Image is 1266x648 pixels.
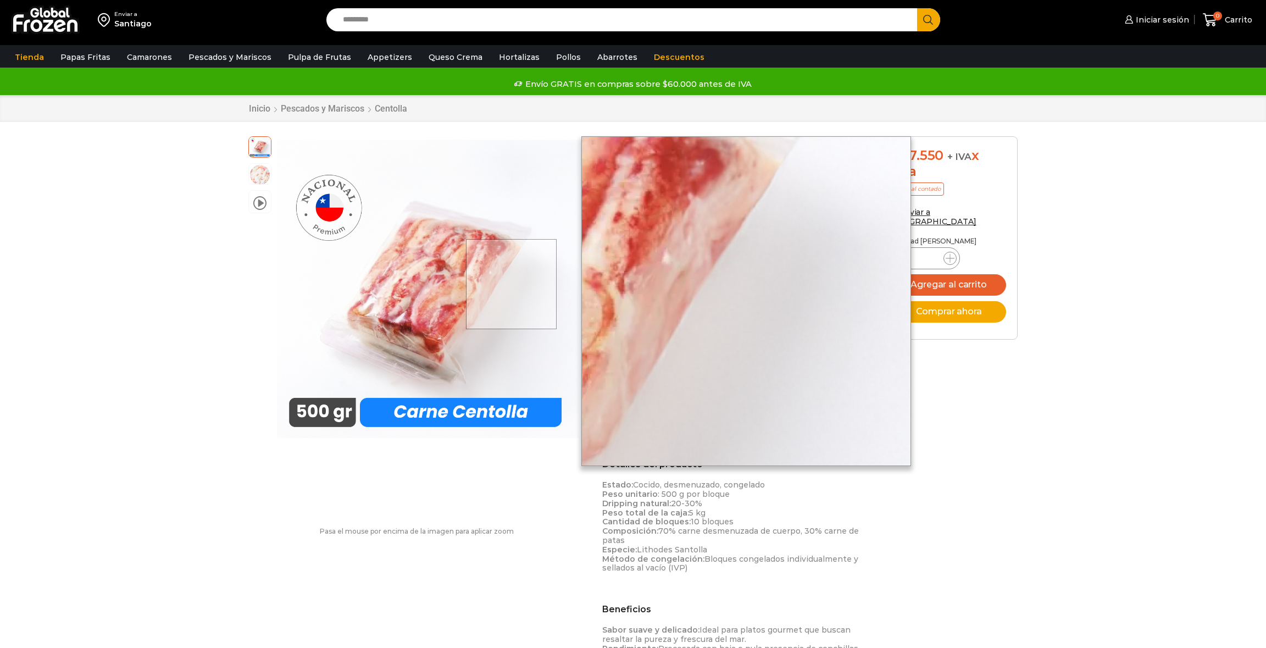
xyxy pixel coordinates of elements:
strong: Peso total de la caja: [602,508,689,518]
strong: Dripping natural: [602,499,671,508]
strong: Sabor suave y delicado: [602,625,699,635]
a: Pulpa de Frutas [282,47,357,68]
a: Inicio [248,103,271,114]
a: Pescados y Mariscos [183,47,277,68]
span: carne-centolla [249,135,271,157]
strong: Estado: [602,480,633,490]
nav: Breadcrumb [248,103,408,114]
a: 0 Carrito [1200,7,1255,33]
strong: Especie: [602,545,637,555]
span: 0 [1213,12,1222,20]
p: Cocido, desmenuzado, congelado : 500 g por bloque 20-30% 5 kg 10 bloques 70% carne desmenuzada de... [602,480,861,573]
a: Queso Crema [423,47,488,68]
img: address-field-icon.svg [98,10,114,29]
a: Camarones [121,47,177,68]
a: Abarrotes [592,47,643,68]
a: Descuentos [648,47,710,68]
strong: Cantidad de bloques: [602,517,691,527]
a: Papas Fritas [55,47,116,68]
p: Cantidad [PERSON_NAME] [889,237,1006,245]
span: + IVA [947,151,971,162]
a: Iniciar sesión [1122,9,1189,31]
span: Iniciar sesión [1133,14,1189,25]
input: Product quantity [914,251,935,266]
div: Santiago [114,18,152,29]
span: carne-centolla [249,164,271,186]
a: Enviar a [GEOGRAPHIC_DATA] [889,207,976,226]
a: Tienda [9,47,49,68]
button: Agregar al carrito [889,274,1006,296]
a: Hortalizas [493,47,545,68]
a: Pescados y Mariscos [280,103,365,114]
p: Pasa el mouse por encima de la imagen para aplicar zoom [248,528,586,535]
a: Centolla [374,103,408,114]
a: Appetizers [362,47,418,68]
bdi: 157.550 [889,147,943,163]
button: Comprar ahora [889,301,1006,323]
span: Carrito [1222,14,1252,25]
a: Pollos [551,47,586,68]
h2: Beneficios [602,604,861,614]
div: Enviar a [114,10,152,18]
strong: Composición: [602,526,658,536]
button: Search button [917,8,940,31]
div: x caja [889,148,1006,180]
strong: Método de congelación: [602,554,704,564]
p: Precio al contado [889,182,944,196]
strong: Peso unitario [602,489,658,499]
